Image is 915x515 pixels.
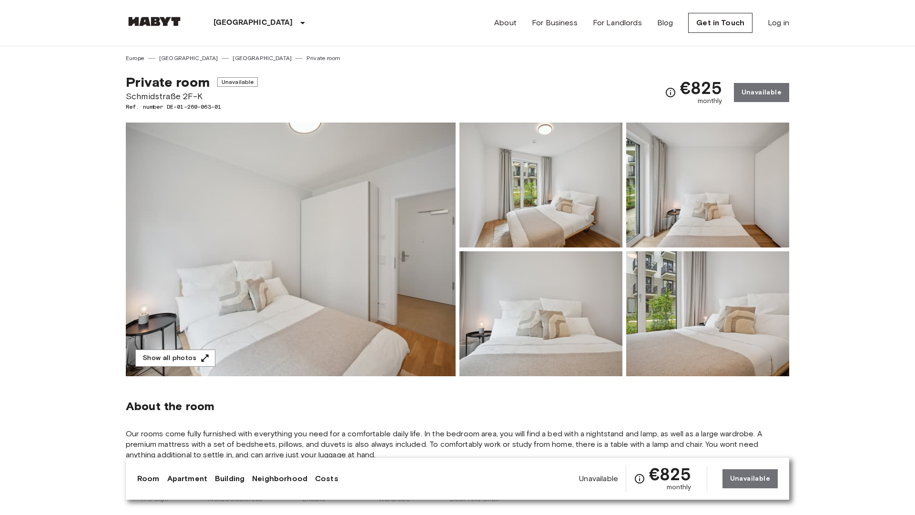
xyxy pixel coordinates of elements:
a: About [494,17,517,29]
a: Log in [768,17,789,29]
svg: Check cost overview for full price breakdown. Please note that discounts apply to new joiners onl... [634,473,645,484]
span: Schmidstraße 2F-K [126,90,258,103]
a: Get in Touch [688,13,752,33]
svg: Check cost overview for full price breakdown. Please note that discounts apply to new joiners onl... [665,87,676,98]
p: [GEOGRAPHIC_DATA] [213,17,293,29]
a: Europe [126,54,144,62]
a: Room [137,473,160,484]
img: Picture of unit DE-01-260-063-01 [626,251,789,376]
span: Our rooms come fully furnished with everything you need for a comfortable daily life. In the bedr... [126,429,789,460]
button: Show all photos [135,350,215,367]
img: Picture of unit DE-01-260-063-01 [459,251,622,376]
span: Unavailable [217,77,258,87]
span: €825 [680,79,722,96]
img: Habyt [126,17,183,26]
a: Building [215,473,244,484]
span: Unavailable [579,474,618,484]
a: [GEOGRAPHIC_DATA] [233,54,292,62]
img: Picture of unit DE-01-260-063-01 [459,123,622,247]
span: Ref. number DE-01-260-063-01 [126,103,258,111]
a: Neighborhood [252,473,307,484]
span: About the room [126,399,789,413]
a: Apartment [167,473,207,484]
span: Private room [126,74,210,90]
a: For Business [532,17,578,29]
a: Costs [315,473,338,484]
img: Picture of unit DE-01-260-063-01 [626,123,789,247]
a: [GEOGRAPHIC_DATA] [159,54,218,62]
span: monthly [667,483,691,492]
a: Private room [306,54,340,62]
a: For Landlords [593,17,642,29]
img: Marketing picture of unit DE-01-260-063-01 [126,123,456,376]
span: monthly [698,96,722,106]
span: €825 [649,465,691,483]
a: Blog [657,17,673,29]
